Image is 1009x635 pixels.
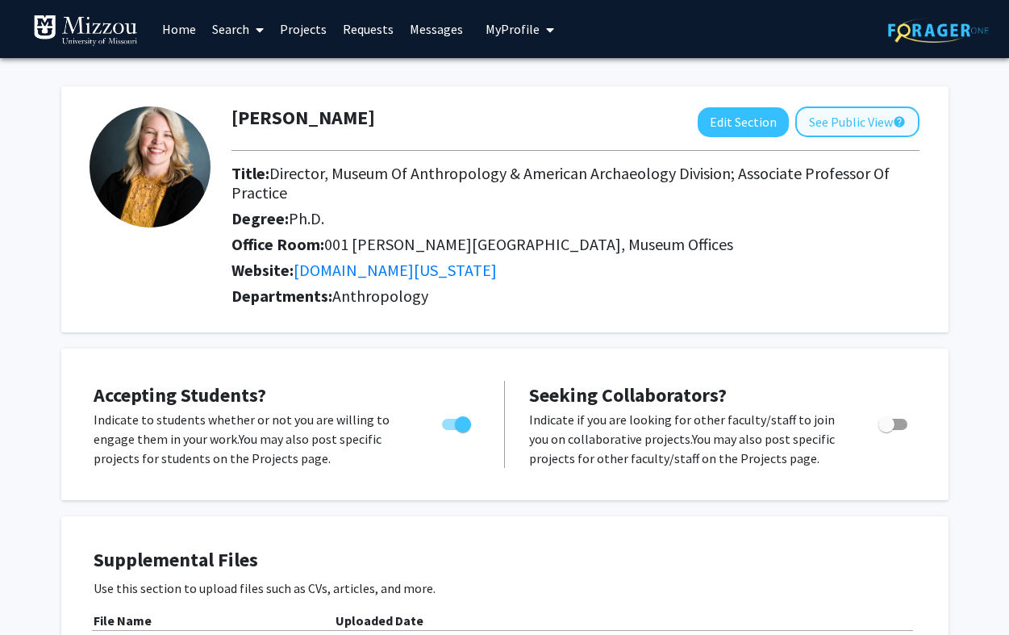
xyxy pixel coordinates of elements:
[12,562,69,623] iframe: Chat
[219,286,932,306] h2: Departments:
[272,1,335,57] a: Projects
[231,235,919,254] h2: Office Room:
[289,208,324,228] span: Ph.D.
[90,107,211,228] img: Profile Picture
[698,107,789,137] button: Edit Section
[94,549,916,572] h4: Supplemental Files
[94,579,916,598] p: Use this section to upload files such as CVs, articles, and more.
[231,107,375,130] h1: [PERSON_NAME]
[336,612,423,629] b: Uploaded Date
[294,260,497,280] a: Opens in a new tab
[231,163,890,203] span: Director, Museum Of Anthropology & American Archaeology Division; Associate Professor Of Practice
[529,410,848,468] p: Indicate if you are looking for other faculty/staff to join you on collaborative projects. You ma...
[231,209,919,228] h2: Degree:
[335,1,402,57] a: Requests
[795,107,919,137] button: See Public View
[94,410,411,468] p: Indicate to students whether or not you are willing to engage them in your work. You may also pos...
[402,1,471,57] a: Messages
[33,15,138,47] img: University of Missouri Logo
[231,261,919,280] h2: Website:
[332,286,428,306] span: Anthropology
[154,1,204,57] a: Home
[231,164,919,203] h2: Title:
[324,234,733,254] span: 001 [PERSON_NAME][GEOGRAPHIC_DATA], Museum Offices
[486,21,540,37] span: My Profile
[204,1,272,57] a: Search
[529,382,727,407] span: Seeking Collaborators?
[888,18,989,43] img: ForagerOne Logo
[94,382,266,407] span: Accepting Students?
[436,410,480,434] div: Toggle
[893,112,906,132] mat-icon: help
[872,410,916,434] div: Toggle
[94,612,152,629] b: File Name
